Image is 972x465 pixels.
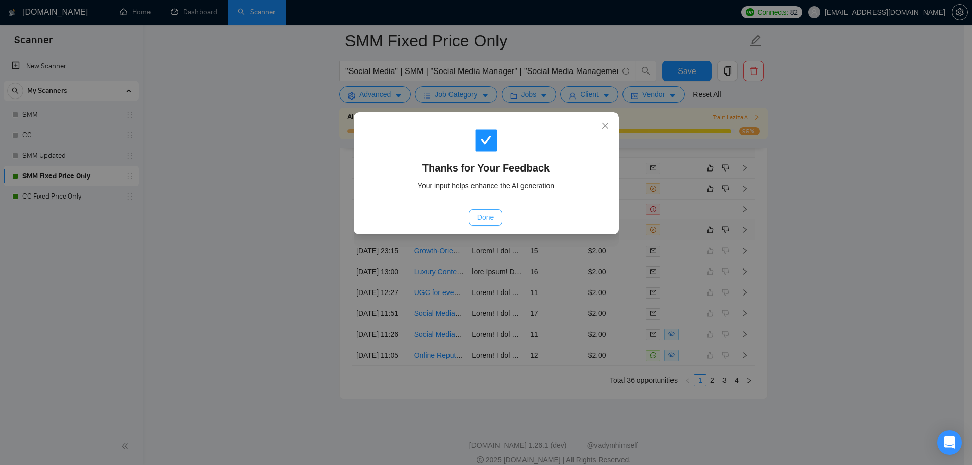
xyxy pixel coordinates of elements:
[469,209,502,226] button: Done
[418,182,554,190] span: Your input helps enhance the AI generation
[591,112,619,140] button: Close
[601,121,609,130] span: close
[369,161,603,175] h4: Thanks for Your Feedback
[937,430,962,455] div: Open Intercom Messenger
[477,212,494,223] span: Done
[474,128,499,153] span: check-square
